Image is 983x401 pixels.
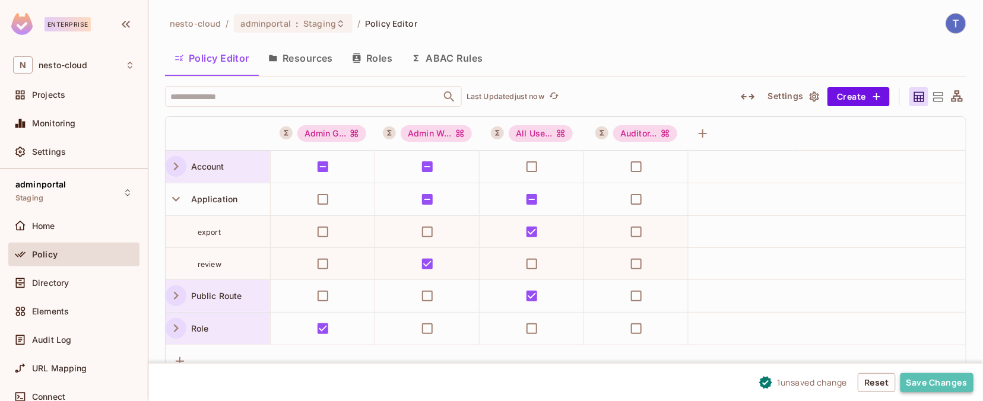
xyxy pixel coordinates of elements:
[441,88,458,105] button: Open
[595,126,608,139] button: A User Set is a dynamically conditioned role, grouping users based on real-time criteria.
[186,291,242,301] span: Public Route
[763,87,823,106] button: Settings
[547,90,561,104] button: refresh
[946,14,966,33] img: Terry John Westsol
[226,18,229,29] li: /
[401,125,472,142] div: Admin W...
[186,161,224,171] span: Account
[491,126,504,139] button: A User Set is a dynamically conditioned role, grouping users based on real-time criteria.
[365,18,417,29] span: Policy Editor
[32,221,55,231] span: Home
[15,180,66,189] span: adminportal
[401,125,472,142] span: Admin With Accounts Merge Permission Group
[165,43,259,73] button: Policy Editor
[198,260,221,269] span: review
[32,119,76,128] span: Monitoring
[32,364,87,373] span: URL Mapping
[32,250,58,259] span: Policy
[11,13,33,35] img: SReyMgAAAABJRU5ErkJggg==
[509,125,573,142] div: All Use...
[297,125,367,142] div: Admin G...
[15,193,43,203] span: Staging
[343,43,402,73] button: Roles
[32,147,66,157] span: Settings
[295,19,299,28] span: :
[32,307,69,316] span: Elements
[900,373,974,392] button: Save Changes
[858,373,896,392] button: Reset
[303,18,336,29] span: Staging
[170,18,221,29] span: the active workspace
[402,43,493,73] button: ABAC Rules
[32,335,71,345] span: Audit Log
[45,17,91,31] div: Enterprise
[549,91,559,103] span: refresh
[509,125,573,142] span: All Users Group
[280,126,293,139] button: A User Set is a dynamically conditioned role, grouping users based on real-time criteria.
[241,18,291,29] span: adminportal
[778,376,848,389] span: 1 unsaved change
[357,18,360,29] li: /
[383,126,396,139] button: A User Set is a dynamically conditioned role, grouping users based on real-time criteria.
[613,125,677,142] span: Auditor Group
[297,125,367,142] span: Admin Group
[39,61,87,70] span: Workspace: nesto-cloud
[467,92,544,101] p: Last Updated just now
[259,43,343,73] button: Resources
[544,90,561,104] span: Refresh is not available in edit mode.
[186,194,238,204] span: Application
[32,278,69,288] span: Directory
[13,56,33,74] span: N
[613,125,677,142] div: Auditor...
[198,228,221,237] span: export
[186,323,209,333] span: Role
[827,87,890,106] button: Create
[32,90,65,100] span: Projects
